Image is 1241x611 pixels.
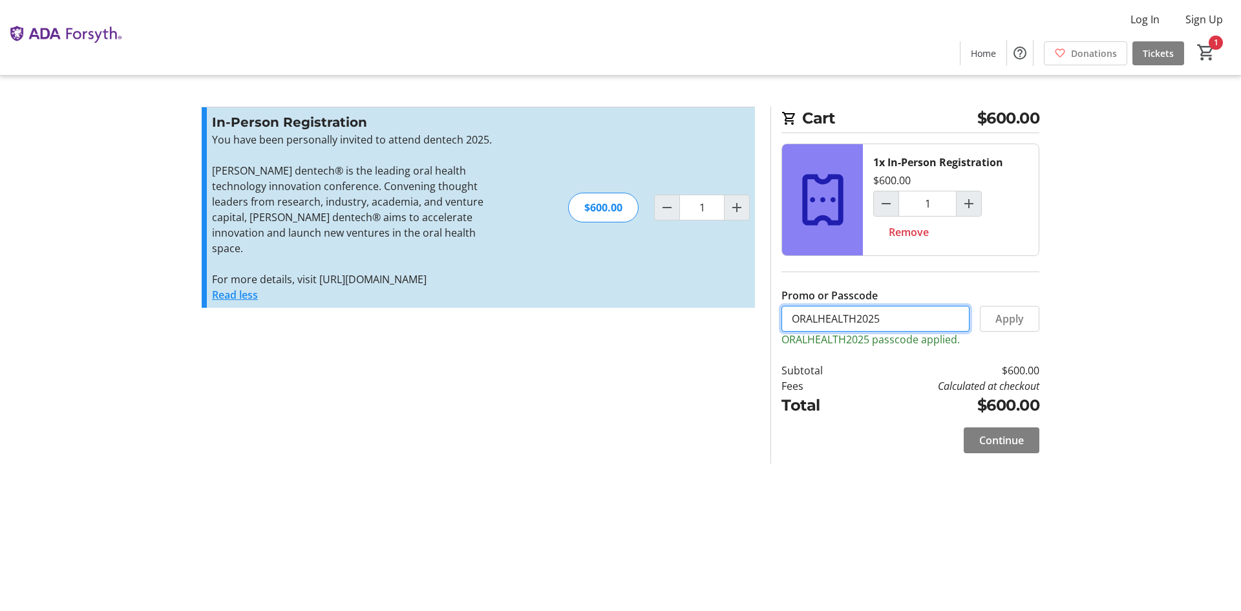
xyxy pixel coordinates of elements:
button: Apply [980,306,1039,332]
input: In-Person Registration Quantity [679,195,725,220]
button: Increment by one [957,191,981,216]
span: Donations [1071,47,1117,60]
td: $600.00 [856,363,1039,378]
h2: Cart [781,107,1039,133]
button: Sign Up [1175,9,1233,30]
button: Decrement by one [655,195,679,220]
span: $600.00 [977,107,1040,130]
a: Home [960,41,1006,65]
input: In-Person Registration Quantity [898,191,957,217]
td: $600.00 [856,394,1039,417]
button: Continue [964,427,1039,453]
p: [PERSON_NAME] dentech® is the leading oral health technology innovation conference. Convening tho... [212,163,494,256]
p: For more details, visit [URL][DOMAIN_NAME] [212,272,494,287]
p: You have been personally invited to attend dentech 2025. [212,132,494,147]
span: Remove [889,224,929,240]
span: Tickets [1143,47,1174,60]
button: Remove [873,219,944,245]
button: Read less [212,287,258,303]
button: Log In [1120,9,1170,30]
img: The ADA Forsyth Institute's Logo [8,5,123,70]
button: Increment by one [725,195,749,220]
td: Calculated at checkout [856,378,1039,394]
div: $600.00 [568,193,639,222]
input: Enter promo or passcode [781,306,970,332]
span: Home [971,47,996,60]
div: $600.00 [873,173,911,188]
span: Sign Up [1185,12,1223,27]
h3: In-Person Registration [212,113,494,132]
button: Decrement by one [874,191,898,216]
div: 1x In-Person Registration [873,155,1003,170]
span: Continue [979,433,1024,448]
button: Cart [1194,41,1218,64]
label: Promo or Passcode [781,288,878,303]
p: ORALHEALTH2025 passcode applied. [781,332,1039,347]
a: Tickets [1132,41,1184,65]
a: Donations [1044,41,1127,65]
span: Log In [1130,12,1160,27]
td: Total [781,394,856,417]
td: Fees [781,378,856,394]
td: Subtotal [781,363,856,378]
span: Apply [995,311,1024,327]
button: Help [1007,40,1033,66]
